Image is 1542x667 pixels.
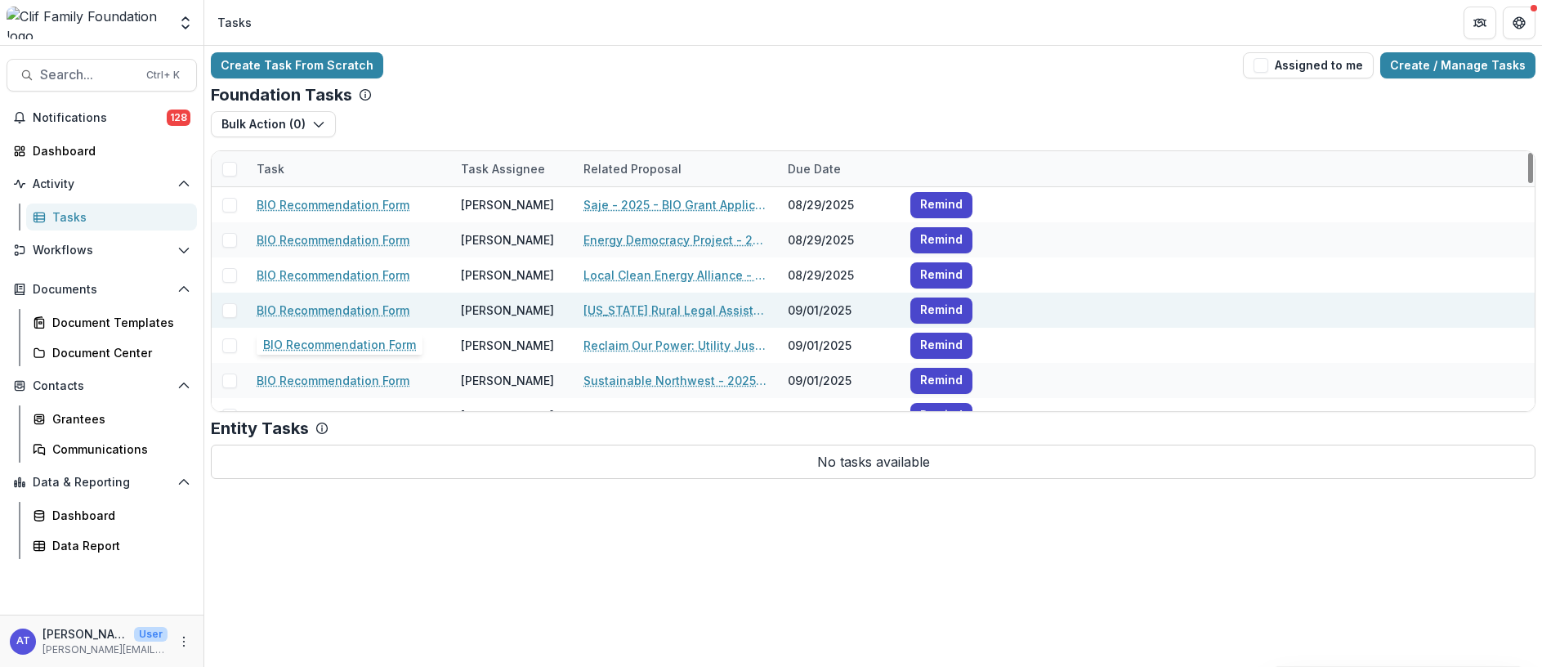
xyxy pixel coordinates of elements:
div: 08/29/2025 [778,257,901,293]
p: User [134,627,168,642]
a: Document Center [26,339,197,366]
a: Data Report [26,532,197,559]
a: Local Clean Energy Alliance - 2025 - BIO Grant Application [583,266,768,284]
div: 09/01/2025 [778,328,901,363]
div: Ctrl + K [143,66,183,84]
a: Sustainable Northwest - 2025 - BIO Grant Application [583,372,768,389]
div: [PERSON_NAME] [461,302,554,319]
button: Remind [910,403,972,429]
button: Open Documents [7,276,197,302]
a: BIO Recommendation Form [257,302,409,319]
div: Document Center [52,344,184,361]
div: [PERSON_NAME] [461,266,554,284]
div: Task Assignee [451,151,574,186]
a: BIO Recommendation Form [257,196,409,213]
a: BIO Recommendation Form [257,337,409,354]
a: BIO Recommendation Form [257,266,409,284]
div: Tasks [217,14,252,31]
button: Open entity switcher [174,7,197,39]
button: Get Help [1503,7,1535,39]
a: Grantees [26,405,197,432]
div: 09/01/2025 [778,363,901,398]
button: Open Workflows [7,237,197,263]
span: Search... [40,67,136,83]
button: Search... [7,59,197,92]
div: [PERSON_NAME] [461,231,554,248]
div: Related Proposal [574,151,778,186]
a: Create Task From Scratch [211,52,383,78]
div: Ann Thrupp [16,636,30,647]
span: Documents [33,283,171,297]
a: Leadership Counsel for Justice and Accountability - 2025 - BIO Grant Application [583,407,768,424]
div: Data Report [52,537,184,554]
img: Clif Family Foundation logo [7,7,168,39]
button: Remind [910,368,972,394]
button: Remind [910,262,972,289]
a: BIO Recommendation Form [257,231,409,248]
a: [US_STATE] Rural Legal Assistance Foundation - 2025 - BIO Grant Application [583,302,768,319]
a: Document Templates [26,309,197,336]
div: Task [247,151,451,186]
a: Tasks [26,204,197,231]
a: Reclaim Our Power: Utility Justice Campaign - 2025 - BIO Grant Application [583,337,768,354]
div: Dashboard [33,142,184,159]
button: Remind [910,192,972,218]
a: Saje - 2025 - BIO Grant Application [583,196,768,213]
div: 08/29/2025 [778,187,901,222]
p: [PERSON_NAME][EMAIL_ADDRESS][DOMAIN_NAME] [42,642,168,657]
div: Dashboard [52,507,184,524]
div: 08/29/2025 [778,222,901,257]
button: Remind [910,298,972,324]
button: Notifications128 [7,105,197,131]
span: Notifications [33,111,167,125]
div: Due Date [778,151,901,186]
button: Assigned to me [1243,52,1374,78]
div: Related Proposal [574,160,691,177]
div: Due Date [778,160,851,177]
button: Partners [1464,7,1496,39]
p: Foundation Tasks [211,85,352,105]
a: Communications [26,436,197,463]
button: Open Data & Reporting [7,469,197,495]
button: Bulk Action (0) [211,111,336,137]
div: [PERSON_NAME] [461,337,554,354]
p: No tasks available [211,445,1535,479]
span: 128 [167,110,190,126]
p: Entity Tasks [211,419,309,438]
a: Dashboard [7,137,197,164]
div: [PERSON_NAME] [461,372,554,389]
div: Document Templates [52,314,184,331]
button: Open Contacts [7,373,197,399]
span: Data & Reporting [33,476,171,490]
a: Dashboard [26,502,197,529]
span: Contacts [33,379,171,393]
div: 09/01/2025 [778,293,901,328]
a: BIO Recommendation Form [257,407,409,424]
div: [PERSON_NAME] [461,407,554,424]
div: 09/01/2025 [778,398,901,433]
button: Remind [910,227,972,253]
a: BIO Recommendation Form [257,372,409,389]
div: [PERSON_NAME] [461,196,554,213]
button: Open Activity [7,171,197,197]
div: Task Assignee [451,160,555,177]
div: Tasks [52,208,184,226]
button: Remind [910,333,972,359]
nav: breadcrumb [211,11,258,34]
button: More [174,632,194,651]
span: Workflows [33,244,171,257]
div: Task [247,160,294,177]
p: [PERSON_NAME] [42,625,127,642]
a: Energy Democracy Project - 2025 - BIO Grant Application [583,231,768,248]
a: Create / Manage Tasks [1380,52,1535,78]
div: Grantees [52,410,184,428]
div: Communications [52,441,184,458]
span: Activity [33,177,171,191]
